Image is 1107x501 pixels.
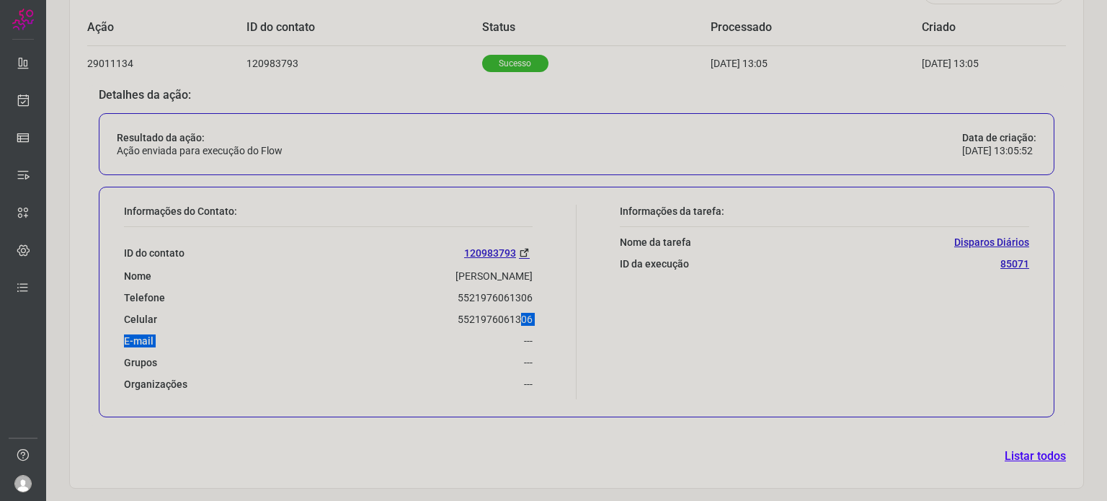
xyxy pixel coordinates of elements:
a: Listar todos [1005,448,1066,465]
img: avatar-user-boy.jpg [14,475,32,492]
p: Ação enviada para execução do Flow [117,144,283,157]
p: Resultado da ação: [117,131,283,144]
p: 85071 [1000,257,1029,270]
td: [DATE] 13:05 [711,45,922,81]
p: --- [524,378,533,391]
p: Nome [124,270,151,283]
p: Data de criação: [962,131,1036,144]
td: Ação [87,10,246,45]
p: --- [524,334,533,347]
p: Celular [124,313,157,326]
p: 5521976061306 [458,313,533,326]
p: [DATE] 13:05:52 [962,144,1036,157]
p: Telefone [124,291,165,304]
p: ID do contato [124,247,184,260]
p: Grupos [124,356,157,369]
p: Informações do Contato: [124,205,533,218]
p: Sucesso [482,55,548,72]
p: E-mail [124,334,154,347]
p: 5521976061306 [458,291,533,304]
td: Processado [711,10,922,45]
td: 120983793 [246,45,482,81]
p: [PERSON_NAME] [455,270,533,283]
td: Criado [922,10,1023,45]
p: Organizações [124,378,187,391]
img: Logo [12,9,34,30]
td: ID do contato [246,10,482,45]
td: [DATE] 13:05 [922,45,1023,81]
p: --- [524,356,533,369]
p: Nome da tarefa [620,236,691,249]
a: 120983793 [464,244,533,261]
p: Detalhes da ação: [99,89,1054,102]
td: 29011134 [87,45,246,81]
td: Status [482,10,711,45]
p: ID da execução [620,257,689,270]
p: Informações da tarefa: [620,205,1029,218]
p: Disparos Diários [954,236,1029,249]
